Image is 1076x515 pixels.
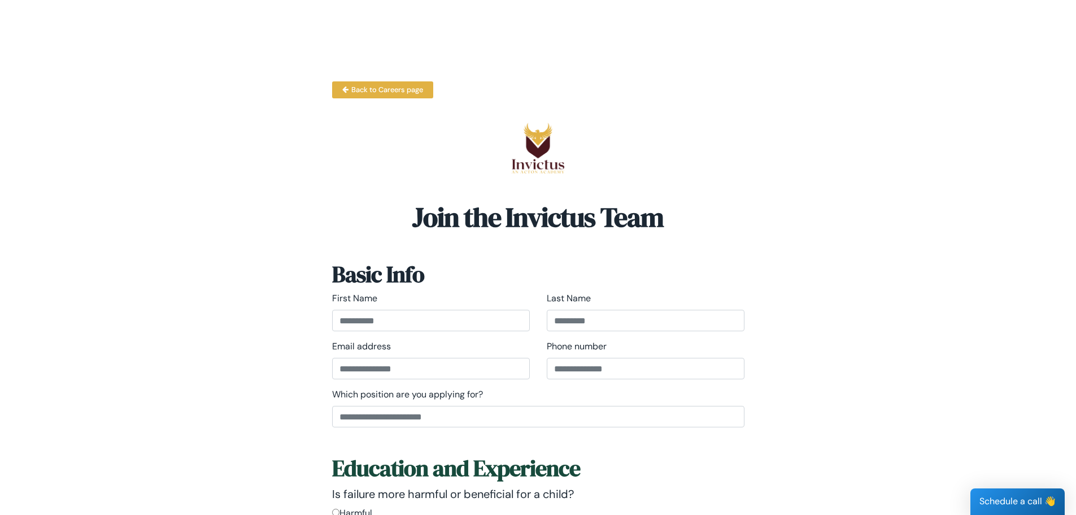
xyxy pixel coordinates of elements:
[332,261,744,288] h3: Basic Info
[332,201,744,234] h2: Join the Invictus Team
[547,292,591,305] label: Last Name
[332,340,391,353] label: Email address
[332,388,483,401] label: Which position are you applying for?
[332,292,377,305] label: First Name
[970,488,1065,515] div: Schedule a call 👋
[332,486,744,503] legend: Is failure more harmful or beneficial for a child?
[332,81,433,98] a: Back to Careers page
[332,455,744,482] h3: Education and Experience
[547,340,607,353] label: Phone number
[511,118,565,174] img: logo.png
